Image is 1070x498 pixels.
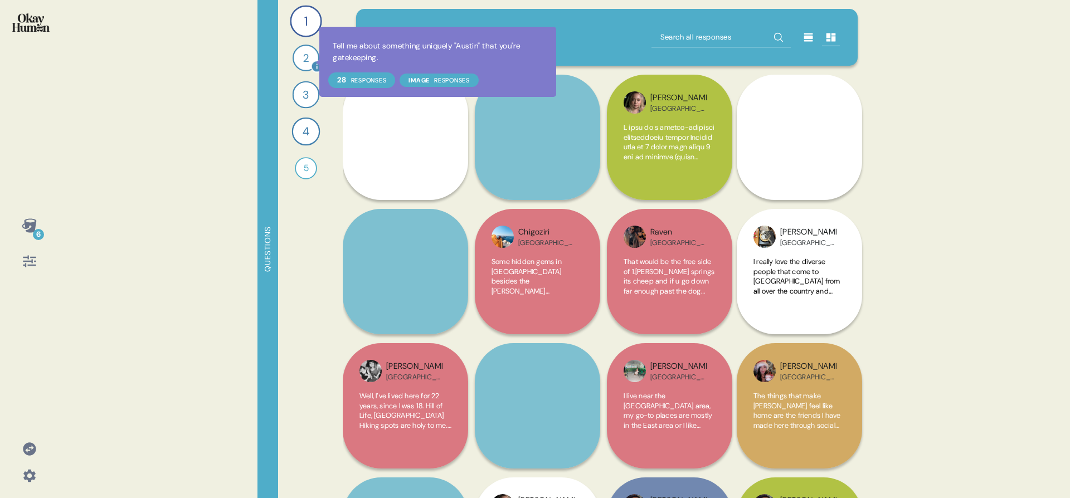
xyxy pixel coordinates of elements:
[650,360,707,373] div: [PERSON_NAME]
[386,360,442,373] div: [PERSON_NAME]
[650,238,707,247] div: [GEOGRAPHIC_DATA], [GEOGRAPHIC_DATA]
[753,226,776,248] img: profilepic_24853728340905323.jpg
[780,226,836,238] div: [PERSON_NAME]
[518,226,575,238] div: Chigoziri
[492,226,514,248] img: profilepic_24998937013073151.jpg
[624,91,646,114] img: profilepic_24094325693578272.jpg
[12,13,50,32] img: okayhuman.3b1b6348.png
[780,238,836,247] div: [GEOGRAPHIC_DATA], [GEOGRAPHIC_DATA]
[293,45,319,71] div: 2
[293,81,320,109] div: 3
[650,373,707,382] div: [GEOGRAPHIC_DATA], [GEOGRAPHIC_DATA]
[753,360,776,382] img: profilepic_24582008994812953.jpg
[651,27,791,47] input: Search all responses
[624,360,646,382] img: profilepic_24726451183673323.jpg
[650,92,707,104] div: [PERSON_NAME]
[650,226,707,238] div: Raven
[33,229,44,240] div: 6
[650,104,707,113] div: [GEOGRAPHIC_DATA], [GEOGRAPHIC_DATA]
[292,118,320,146] div: 4
[290,5,322,37] div: 1
[359,360,382,382] img: profilepic_24756840297292086.jpg
[386,373,442,382] div: [GEOGRAPHIC_DATA], [GEOGRAPHIC_DATA]
[380,31,472,44] div: [PERSON_NAME]'s Pitch
[295,157,317,179] div: 5
[518,238,575,247] div: [GEOGRAPHIC_DATA], [GEOGRAPHIC_DATA]
[624,226,646,248] img: profilepic_24572469155759905.jpg
[780,373,836,382] div: [GEOGRAPHIC_DATA], [GEOGRAPHIC_DATA]
[780,360,836,373] div: [PERSON_NAME]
